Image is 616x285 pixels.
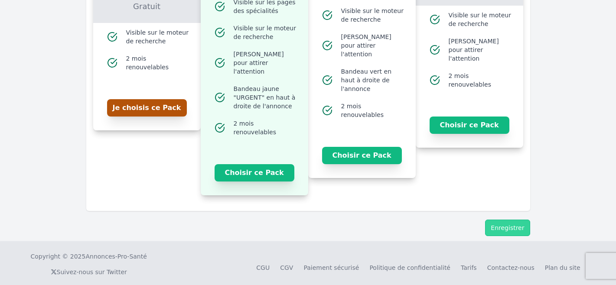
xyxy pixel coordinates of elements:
[234,24,298,41] span: Visible sur le moteur de recherche
[31,252,147,261] div: Copyright © 2025
[449,11,513,28] span: Visible sur le moteur de recherche
[107,99,187,117] button: Je choisis ce Pack
[85,252,147,261] a: Annonces-Pro-Santé
[234,119,298,136] span: 2 mois renouvelables
[51,269,127,275] a: Suivez-nous sur Twitter
[104,0,190,23] h2: Gratuit
[234,50,298,76] span: [PERSON_NAME] pour attirer l'attention
[545,264,580,271] a: Plan du site
[485,220,530,236] button: Enregistrer
[487,264,535,271] a: Contactez-nous
[449,37,513,63] span: [PERSON_NAME] pour attirer l'attention
[215,164,294,181] button: Choisir ce Pack
[126,54,190,71] span: 2 mois renouvelables
[303,264,359,271] a: Paiement sécurisé
[126,28,190,45] span: Visible sur le moteur de recherche
[341,32,405,58] span: [PERSON_NAME] pour attirer l'attention
[341,67,405,93] span: Bandeau vert en haut à droite de l'annonce
[280,264,293,271] a: CGV
[341,6,405,24] span: Visible sur le moteur de recherche
[322,147,402,164] button: Choisir ce Pack
[430,117,509,134] button: Choisir ce Pack
[341,102,405,119] span: 2 mois renouvelables
[461,264,477,271] a: Tarifs
[234,84,298,110] span: Bandeau jaune "URGENT" en haut à droite de l'annonce
[256,264,270,271] a: CGU
[369,264,450,271] a: Politique de confidentialité
[449,71,513,89] span: 2 mois renouvelables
